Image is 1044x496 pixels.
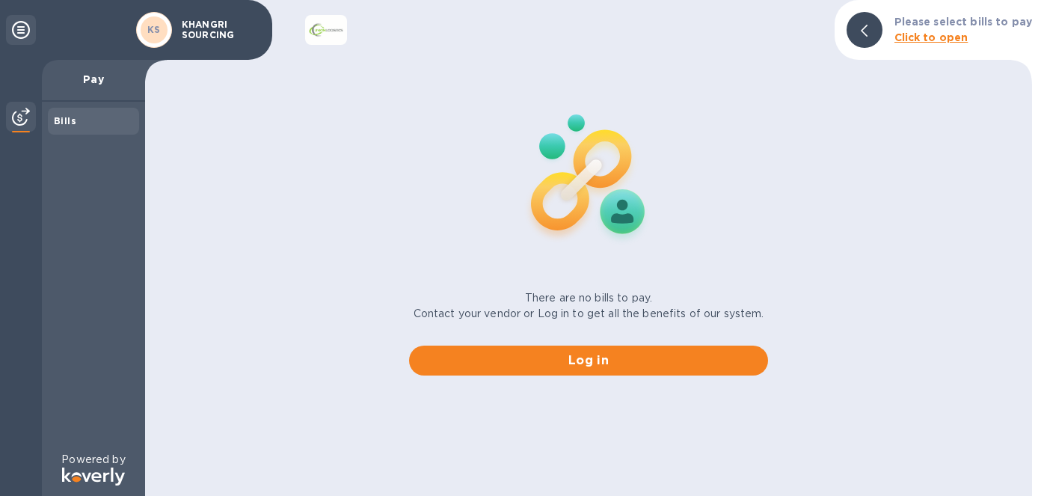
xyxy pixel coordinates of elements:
[54,72,133,87] p: Pay
[894,16,1032,28] b: Please select bills to pay
[894,31,968,43] b: Click to open
[182,19,257,40] p: KHANGRI SOURCING
[409,346,768,376] button: Log in
[62,468,125,486] img: Logo
[147,24,161,35] b: KS
[414,290,764,322] p: There are no bills to pay. Contact your vendor or Log in to get all the benefits of our system.
[421,352,756,370] span: Log in
[54,115,76,126] b: Bills
[61,452,125,468] p: Powered by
